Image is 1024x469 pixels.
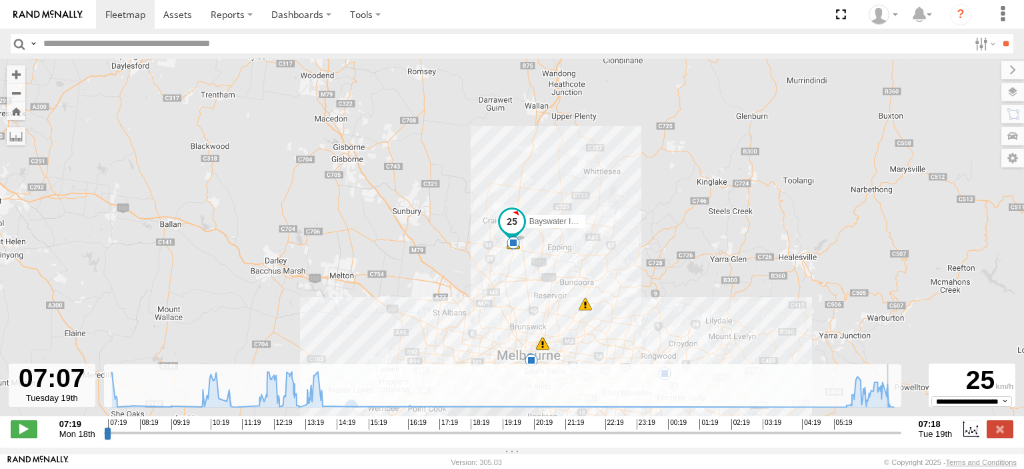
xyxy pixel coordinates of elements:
span: 07:19 [108,419,127,430]
strong: 07:19 [59,419,95,429]
a: Terms and Conditions [946,458,1017,466]
span: 10:19 [211,419,229,430]
span: 20:19 [534,419,553,430]
span: 02:19 [731,419,750,430]
span: 09:19 [171,419,190,430]
div: Version: 305.03 [451,458,502,466]
label: Close [987,420,1013,438]
strong: 07:18 [919,419,953,429]
span: 19:19 [503,419,521,430]
button: Zoom in [7,65,25,83]
span: 12:19 [274,419,293,430]
span: 13:19 [305,419,324,430]
span: 15:19 [369,419,387,430]
span: 22:19 [605,419,624,430]
div: Shaun Desmond [864,5,903,25]
span: 21:19 [565,419,584,430]
label: Search Filter Options [969,34,998,53]
span: 00:19 [668,419,687,430]
label: Play/Stop [11,420,37,438]
span: 16:19 [408,419,427,430]
label: Map Settings [1001,149,1024,167]
label: Search Query [28,34,39,53]
span: 11:19 [242,419,261,430]
span: 04:19 [802,419,821,430]
span: 01:19 [699,419,718,430]
i: ? [950,4,971,25]
a: Visit our Website [7,456,69,469]
button: Zoom Home [7,102,25,120]
span: 23:19 [637,419,655,430]
span: 18:19 [471,419,489,430]
div: 25 [931,366,1013,396]
span: Tue 19th Aug 2025 [919,429,953,439]
span: 03:19 [763,419,781,430]
span: 05:19 [834,419,853,430]
div: © Copyright 2025 - [884,458,1017,466]
span: 14:19 [337,419,355,430]
button: Zoom out [7,83,25,102]
img: rand-logo.svg [13,10,83,19]
span: 17:19 [439,419,458,430]
span: Bayswater Isuzu FRR [529,217,607,226]
span: Mon 18th Aug 2025 [59,429,95,439]
label: Measure [7,127,25,145]
span: 08:19 [140,419,159,430]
